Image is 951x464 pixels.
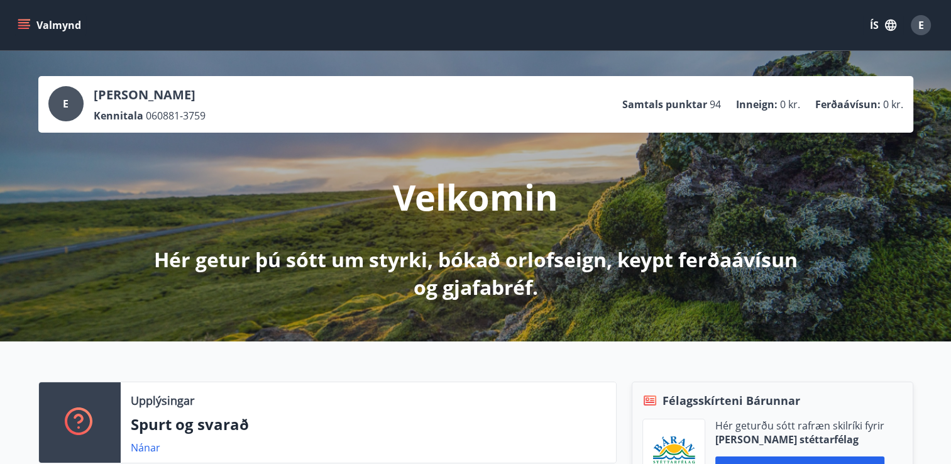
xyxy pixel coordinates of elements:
[815,97,881,111] p: Ferðaávísun :
[906,10,936,40] button: E
[863,14,903,36] button: ÍS
[662,392,800,409] span: Félagsskírteni Bárunnar
[710,97,721,111] span: 94
[131,392,194,409] p: Upplýsingar
[622,97,707,111] p: Samtals punktar
[146,109,206,123] span: 060881-3759
[63,97,69,111] span: E
[94,86,206,104] p: [PERSON_NAME]
[393,173,558,221] p: Velkomin
[15,14,86,36] button: menu
[715,433,884,446] p: [PERSON_NAME] stéttarfélag
[144,246,808,301] p: Hér getur þú sótt um styrki, bókað orlofseign, keypt ferðaávísun og gjafabréf.
[883,97,903,111] span: 0 kr.
[780,97,800,111] span: 0 kr.
[94,109,143,123] p: Kennitala
[918,18,924,32] span: E
[736,97,778,111] p: Inneign :
[715,419,884,433] p: Hér geturðu sótt rafræn skilríki fyrir
[131,414,606,435] p: Spurt og svarað
[131,441,160,455] a: Nánar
